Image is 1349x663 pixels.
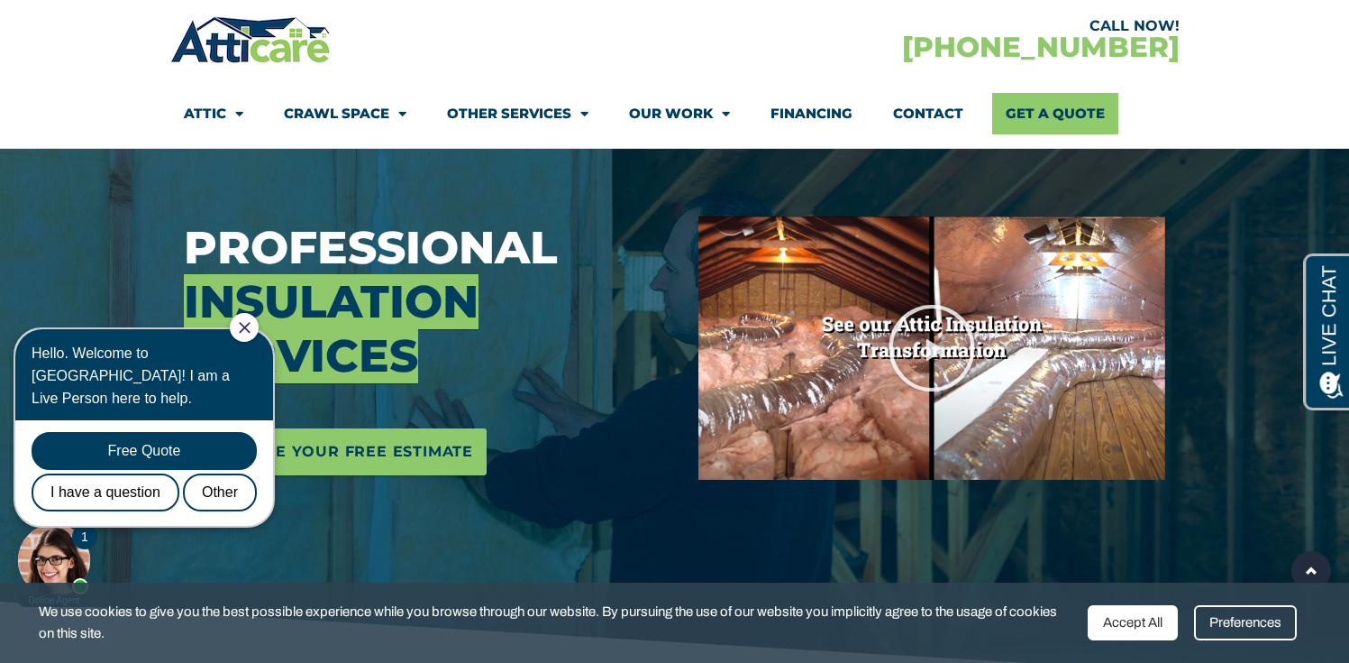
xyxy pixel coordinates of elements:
div: Preferences [1194,605,1297,640]
span: We use cookies to give you the best possible experience while you browse through our website. By ... [39,601,1075,645]
nav: Menu [184,93,1166,134]
a: Contact [893,93,963,134]
a: Our Work [629,93,730,134]
iframe: Chat Invitation [9,311,297,609]
a: Attic [184,93,243,134]
div: Play Video [887,303,977,393]
a: Other Services [447,93,588,134]
div: Accept All [1088,605,1178,640]
a: Crawl Space [284,93,406,134]
a: Financing [770,93,852,134]
a: Get A Quote [992,93,1118,134]
a: Schedule Your Free Estimate [184,428,488,475]
h3: Professional [184,221,672,383]
span: Schedule Your Free Estimate [197,437,474,466]
span: Insulation Services [184,274,479,383]
div: CALL NOW! [675,19,1180,33]
span: Opens a chat window [44,14,145,37]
